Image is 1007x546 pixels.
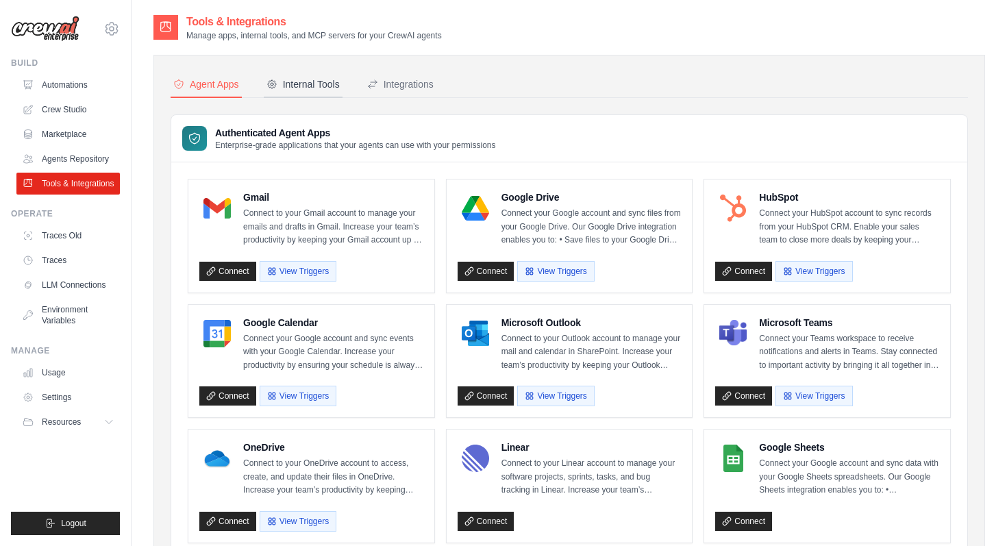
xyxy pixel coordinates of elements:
[243,207,423,247] p: Connect to your Gmail account to manage your emails and drafts in Gmail. Increase your team’s pro...
[458,512,514,531] a: Connect
[199,262,256,281] a: Connect
[16,148,120,170] a: Agents Repository
[11,208,120,219] div: Operate
[719,445,747,472] img: Google Sheets Logo
[517,386,594,406] button: View Triggers
[462,445,489,472] img: Linear Logo
[11,58,120,69] div: Build
[260,511,336,532] button: View Triggers
[16,123,120,145] a: Marketplace
[759,316,939,330] h4: Microsoft Teams
[203,320,231,347] img: Google Calendar Logo
[759,457,939,497] p: Connect your Google account and sync data with your Google Sheets spreadsheets. Our Google Sheets...
[61,518,86,529] span: Logout
[462,195,489,222] img: Google Drive Logo
[16,225,120,247] a: Traces Old
[16,386,120,408] a: Settings
[16,274,120,296] a: LLM Connections
[16,99,120,121] a: Crew Studio
[199,512,256,531] a: Connect
[759,207,939,247] p: Connect your HubSpot account to sync records from your HubSpot CRM. Enable your sales team to clo...
[171,72,242,98] button: Agent Apps
[16,249,120,271] a: Traces
[367,77,434,91] div: Integrations
[462,320,489,347] img: Microsoft Outlook Logo
[203,195,231,222] img: Gmail Logo
[260,261,336,282] button: View Triggers
[501,190,682,204] h4: Google Drive
[203,445,231,472] img: OneDrive Logo
[186,14,442,30] h2: Tools & Integrations
[243,316,423,330] h4: Google Calendar
[501,316,682,330] h4: Microsoft Outlook
[501,207,682,247] p: Connect your Google account and sync files from your Google Drive. Our Google Drive integration e...
[501,332,682,373] p: Connect to your Outlook account to manage your mail and calendar in SharePoint. Increase your tea...
[501,457,682,497] p: Connect to your Linear account to manage your software projects, sprints, tasks, and bug tracking...
[715,262,772,281] a: Connect
[719,320,747,347] img: Microsoft Teams Logo
[173,77,239,91] div: Agent Apps
[199,386,256,406] a: Connect
[16,299,120,332] a: Environment Variables
[243,190,423,204] h4: Gmail
[759,190,939,204] h4: HubSpot
[266,77,340,91] div: Internal Tools
[186,30,442,41] p: Manage apps, internal tools, and MCP servers for your CrewAI agents
[719,195,747,222] img: HubSpot Logo
[775,261,852,282] button: View Triggers
[501,440,682,454] h4: Linear
[759,440,939,454] h4: Google Sheets
[16,362,120,384] a: Usage
[215,140,496,151] p: Enterprise-grade applications that your agents can use with your permissions
[775,386,852,406] button: View Triggers
[517,261,594,282] button: View Triggers
[42,417,81,427] span: Resources
[11,512,120,535] button: Logout
[16,411,120,433] button: Resources
[243,440,423,454] h4: OneDrive
[243,457,423,497] p: Connect to your OneDrive account to access, create, and update their files in OneDrive. Increase ...
[264,72,343,98] button: Internal Tools
[16,173,120,195] a: Tools & Integrations
[458,262,514,281] a: Connect
[11,16,79,42] img: Logo
[364,72,436,98] button: Integrations
[458,386,514,406] a: Connect
[715,386,772,406] a: Connect
[715,512,772,531] a: Connect
[16,74,120,96] a: Automations
[759,332,939,373] p: Connect your Teams workspace to receive notifications and alerts in Teams. Stay connected to impo...
[260,386,336,406] button: View Triggers
[215,126,496,140] h3: Authenticated Agent Apps
[11,345,120,356] div: Manage
[243,332,423,373] p: Connect your Google account and sync events with your Google Calendar. Increase your productivity...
